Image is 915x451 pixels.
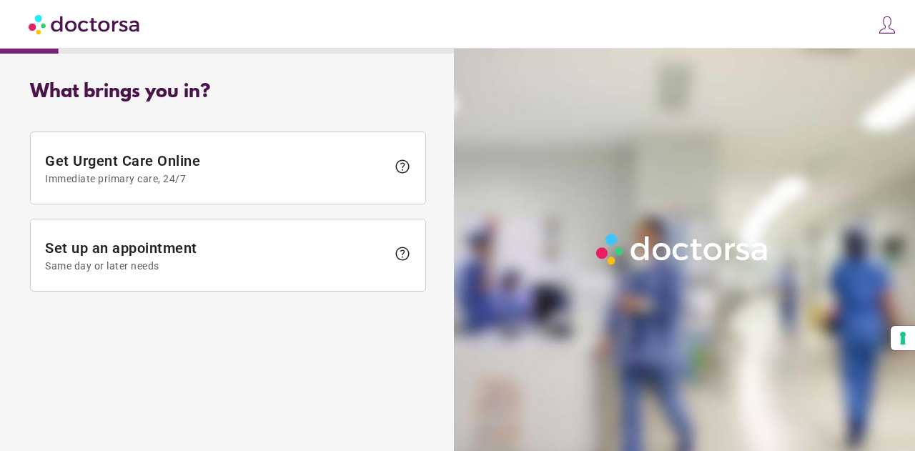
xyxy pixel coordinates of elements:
[877,15,897,35] img: icons8-customer-100.png
[591,229,774,269] img: Logo-Doctorsa-trans-White-partial-flat.png
[45,260,387,272] span: Same day or later needs
[45,173,387,184] span: Immediate primary care, 24/7
[394,245,411,262] span: help
[891,326,915,350] button: Your consent preferences for tracking technologies
[29,8,142,40] img: Doctorsa.com
[45,152,387,184] span: Get Urgent Care Online
[45,239,387,272] span: Set up an appointment
[394,158,411,175] span: help
[30,81,426,103] div: What brings you in?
